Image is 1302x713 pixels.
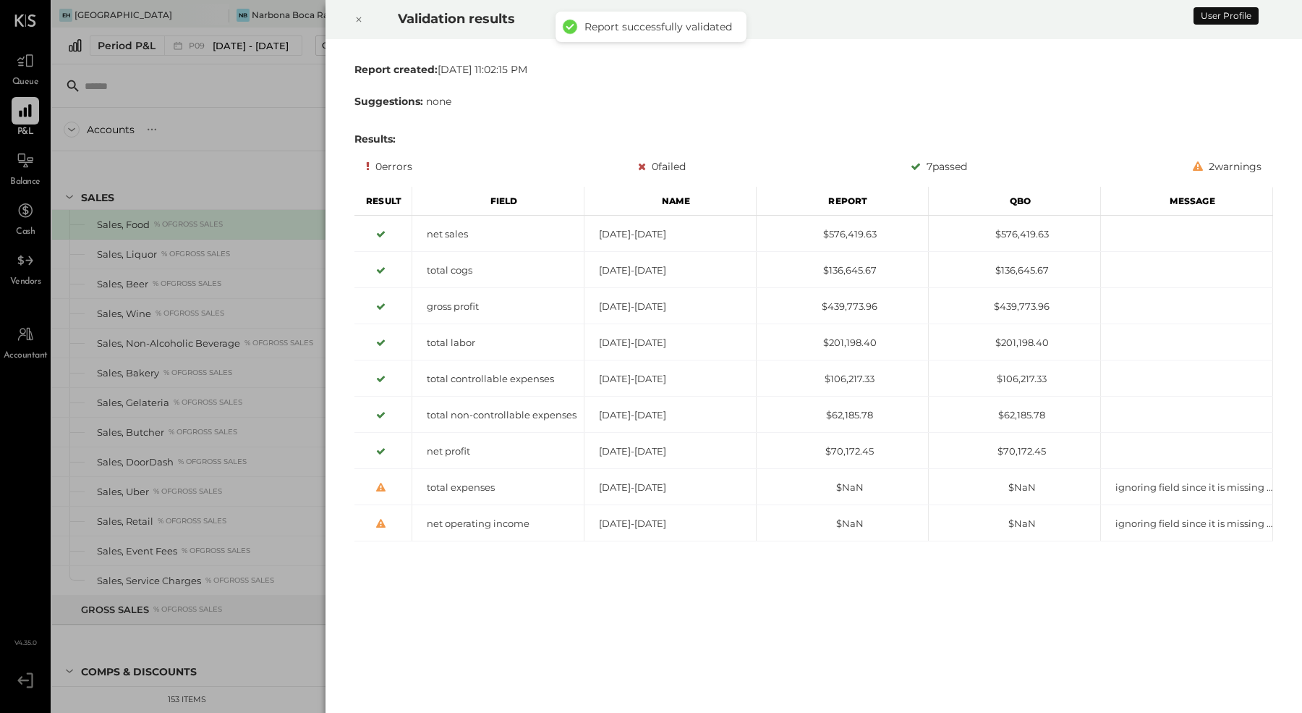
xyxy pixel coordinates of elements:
div: $439,773.96 [929,300,1100,313]
div: total controllable expenses [412,372,584,386]
div: Report successfully validated [584,20,732,33]
div: $62,185.78 [929,408,1100,422]
div: total non-controllable expenses [412,408,584,422]
div: ignoring field since it is missing or hidden from report [1101,481,1272,494]
div: [DATE]-[DATE] [584,263,756,277]
div: $576,419.63 [757,227,928,241]
div: [DATE] 11:02:15 PM [354,62,1273,77]
div: net profit [412,444,584,458]
h2: Validation results [398,1,1121,37]
div: total cogs [412,263,584,277]
b: Suggestions: [354,95,423,108]
div: User Profile [1193,7,1259,25]
div: [DATE]-[DATE] [584,336,756,350]
div: Name [584,187,757,216]
div: [DATE]-[DATE] [584,517,756,531]
div: [DATE]-[DATE] [584,372,756,386]
div: Result [354,187,412,216]
div: $201,198.40 [757,336,928,350]
div: [DATE]-[DATE] [584,444,756,458]
div: $NaN [757,481,928,494]
div: $576,419.63 [929,227,1100,241]
div: [DATE]-[DATE] [584,408,756,422]
div: [DATE]-[DATE] [584,481,756,494]
div: $201,198.40 [929,336,1100,350]
div: Qbo [929,187,1101,216]
div: $106,217.33 [757,372,928,386]
div: total labor [412,336,584,350]
div: Field [412,187,584,216]
div: $62,185.78 [757,408,928,422]
div: ignoring field since it is missing or hidden from report [1101,517,1272,531]
div: $439,773.96 [757,300,928,313]
div: total expenses [412,481,584,494]
div: $NaN [929,481,1100,494]
div: net sales [412,227,584,241]
div: $136,645.67 [929,263,1100,277]
div: Message [1101,187,1273,216]
div: 0 failed [638,158,686,175]
div: $70,172.45 [757,444,928,458]
div: 7 passed [911,158,967,175]
div: $106,217.33 [929,372,1100,386]
div: net operating income [412,517,584,531]
div: [DATE]-[DATE] [584,300,756,313]
div: 2 warnings [1193,158,1261,175]
span: none [426,95,451,108]
div: [DATE]-[DATE] [584,227,756,241]
div: $136,645.67 [757,263,928,277]
b: Results: [354,132,396,145]
div: $70,172.45 [929,444,1100,458]
div: 0 errors [366,158,412,175]
div: gross profit [412,300,584,313]
div: $NaN [757,517,928,531]
div: Report [757,187,929,216]
div: $NaN [929,517,1100,531]
b: Report created: [354,63,438,76]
